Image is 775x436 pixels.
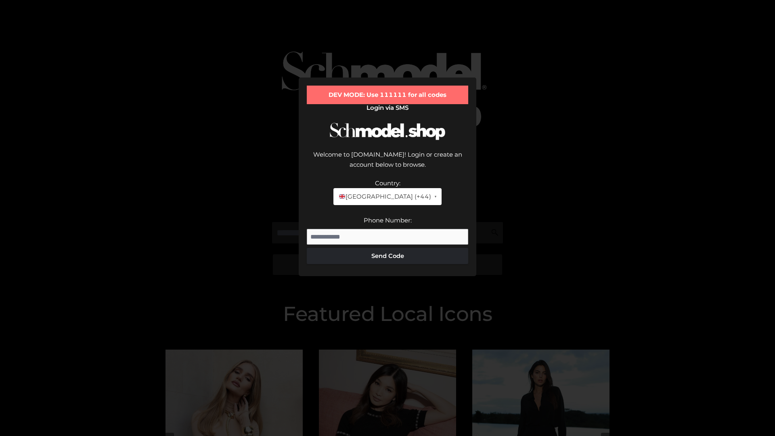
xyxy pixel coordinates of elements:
label: Phone Number: [364,216,412,224]
button: Send Code [307,248,468,264]
img: Schmodel Logo [327,115,448,147]
div: DEV MODE: Use 111111 for all codes [307,86,468,104]
span: [GEOGRAPHIC_DATA] (+44) [338,191,431,202]
div: Welcome to [DOMAIN_NAME]! Login or create an account below to browse. [307,149,468,178]
label: Country: [375,179,400,187]
h2: Login via SMS [307,104,468,111]
img: 🇬🇧 [339,193,345,199]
